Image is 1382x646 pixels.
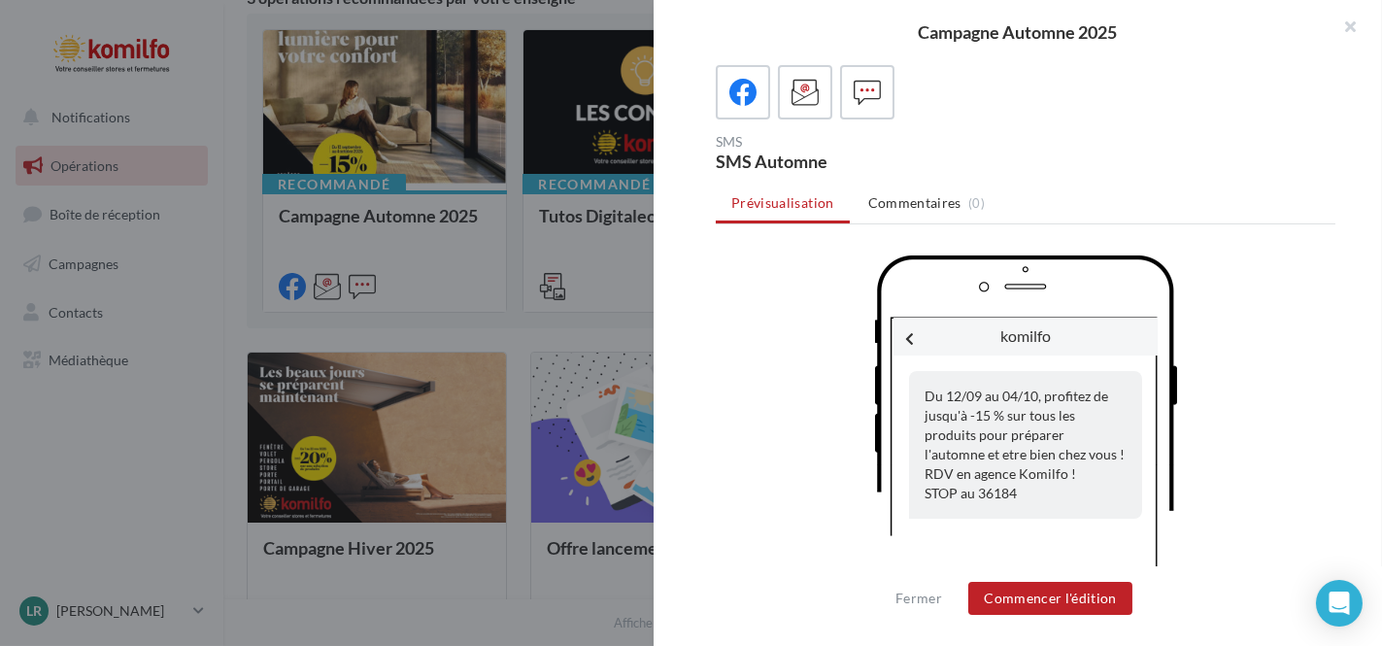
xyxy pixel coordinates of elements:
[968,195,985,211] span: (0)
[1316,580,1363,627] div: Open Intercom Messenger
[888,587,950,610] button: Fermer
[868,193,961,213] span: Commentaires
[716,135,1018,149] div: SMS
[716,153,1018,170] div: SMS Automne
[1000,326,1051,345] span: komilfo
[685,23,1351,41] div: Campagne Automne 2025
[968,582,1132,615] button: Commencer l'édition
[909,371,1142,519] div: Du 12/09 au 04/10, profitez de jusqu'à -15 % sur tous les produits pour préparer l'automne et etr...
